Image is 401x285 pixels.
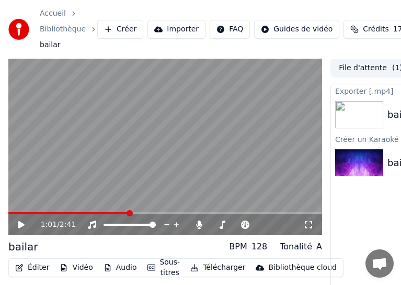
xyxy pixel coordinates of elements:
[365,249,394,278] a: Ouvrir le chat
[40,40,61,50] span: bailar
[280,240,312,253] div: Tonalité
[41,220,66,230] div: /
[186,260,249,275] button: Télécharger
[8,19,29,40] img: youka
[11,260,53,275] button: Éditer
[40,24,86,35] a: Bibliothèque
[143,255,185,280] button: Sous-titres
[99,260,141,275] button: Audio
[316,240,322,253] div: A
[229,240,247,253] div: BPM
[363,24,388,35] span: Crédits
[40,8,97,50] nav: breadcrumb
[210,20,250,39] button: FAQ
[41,220,57,230] span: 1:01
[268,262,336,273] div: Bibliothèque cloud
[147,20,205,39] button: Importer
[40,8,66,19] a: Accueil
[97,20,143,39] button: Créer
[254,20,339,39] button: Guides de vidéo
[251,240,268,253] div: 128
[8,239,38,254] div: bailar
[60,220,76,230] span: 2:41
[55,260,97,275] button: Vidéo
